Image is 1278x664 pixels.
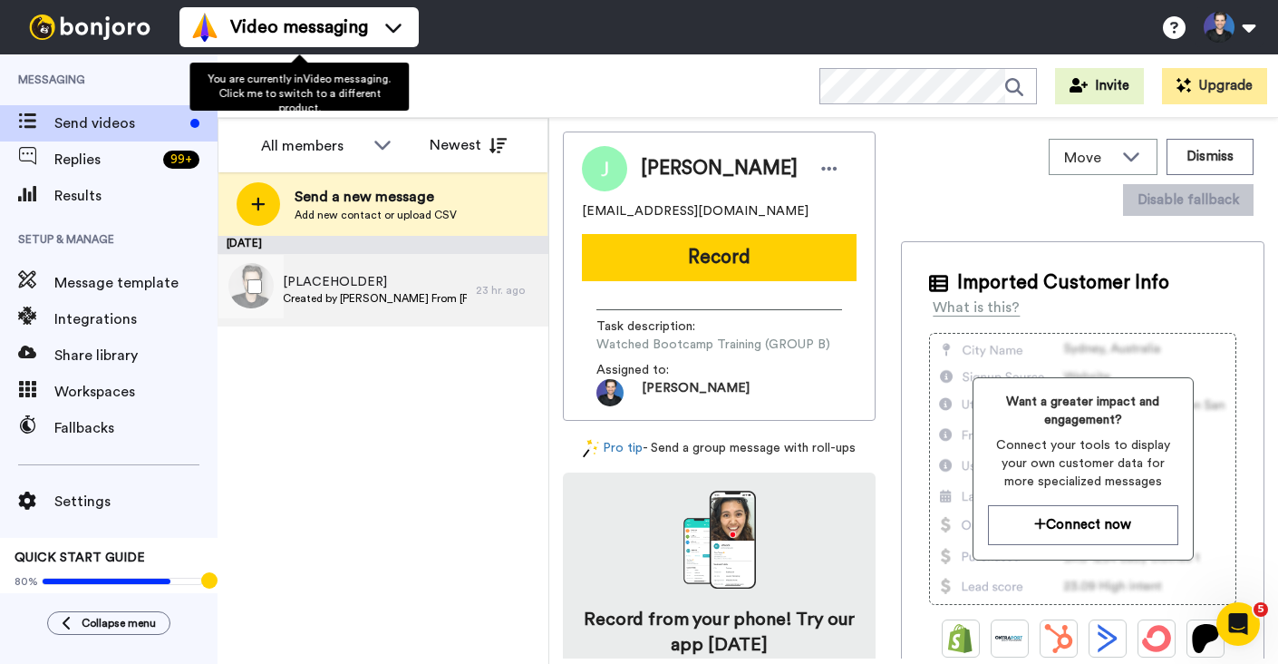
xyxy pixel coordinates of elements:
[583,439,599,458] img: magic-wand.svg
[642,379,750,406] span: [PERSON_NAME]
[15,592,203,607] span: Send yourself a test
[476,283,539,298] div: 23 hr. ago
[54,308,218,330] span: Integrations
[641,155,798,182] span: [PERSON_NAME]
[54,272,218,294] span: Message template
[1216,602,1260,646] iframe: Intercom live chat
[283,291,467,306] span: Created by [PERSON_NAME] From [PERSON_NAME][GEOGRAPHIC_DATA]
[1064,147,1113,169] span: Move
[988,393,1178,429] span: Want a greater impact and engagement?
[582,146,627,191] img: Image of Joshua
[295,208,457,222] span: Add new contact or upload CSV
[201,572,218,589] div: Tooltip anchor
[1167,139,1254,175] button: Dismiss
[596,379,624,406] img: 6be86ef7-c569-4fce-93cb-afb5ceb4fafb-1583875477.jpg
[22,15,158,40] img: bj-logo-header-white.svg
[946,624,975,653] img: Shopify
[596,361,723,379] span: Assigned to:
[995,624,1024,653] img: Ontraport
[1254,602,1268,617] span: 5
[582,202,808,220] span: [EMAIL_ADDRESS][DOMAIN_NAME]
[163,151,199,169] div: 99 +
[15,552,145,564] span: QUICK START GUIDE
[54,345,218,366] span: Share library
[1142,624,1171,653] img: ConvertKit
[47,611,170,635] button: Collapse menu
[230,15,368,40] span: Video messaging
[683,491,756,589] img: download
[261,135,364,157] div: All members
[82,616,156,630] span: Collapse menu
[416,127,520,163] button: Newest
[54,185,218,207] span: Results
[54,149,156,171] span: Replies
[1093,624,1122,653] img: ActiveCampaign
[283,273,467,291] span: [PLACEHOLDER]
[190,13,219,42] img: vm-color.svg
[1044,624,1073,653] img: Hubspot
[54,381,218,403] span: Workspaces
[988,505,1178,544] button: Connect now
[933,297,1020,318] div: What is this?
[208,73,391,113] span: You are currently in Video messaging . Click me to switch to a different product.
[54,112,183,134] span: Send videos
[54,417,218,439] span: Fallbacks
[15,574,38,589] span: 80%
[596,336,830,354] span: Watched Bootcamp Training (GROUP B)
[1123,184,1254,216] button: Disable fallback
[295,186,457,208] span: Send a new message
[957,269,1169,297] span: Imported Customer Info
[54,491,218,513] span: Settings
[596,317,723,336] span: Task description :
[988,436,1178,491] span: Connect your tools to display your own customer data for more specialized messages
[1162,68,1267,104] button: Upgrade
[582,234,857,281] button: Record
[1191,624,1220,653] img: Patreon
[1055,68,1144,104] button: Invite
[563,439,876,458] div: - Send a group message with roll-ups
[218,236,548,254] div: [DATE]
[581,607,857,658] h4: Record from your phone! Try our app [DATE]
[583,439,643,458] a: Pro tip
